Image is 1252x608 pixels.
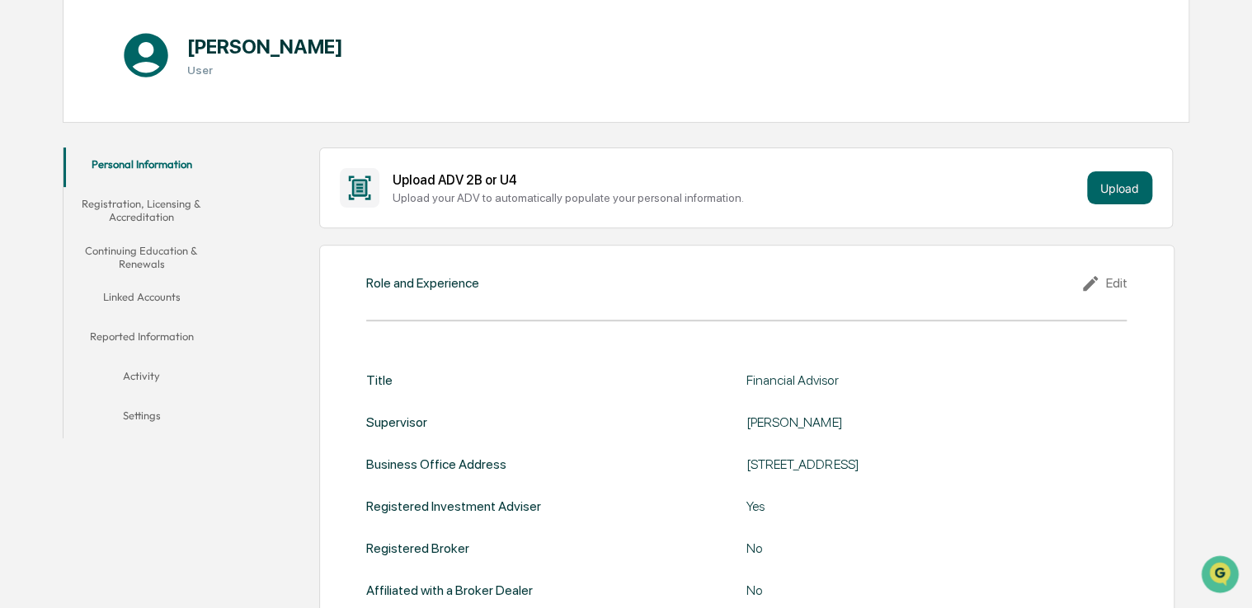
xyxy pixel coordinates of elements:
button: Start new chat [280,131,300,151]
button: Settings [64,399,220,438]
a: 🔎Data Lookup [10,232,111,262]
iframe: Open customer support [1199,554,1244,598]
a: 🖐️Preclearance [10,201,113,231]
a: Powered byPylon [116,278,200,292]
div: Registered Investment Adviser [366,498,541,514]
div: Financial Advisor [746,372,1127,388]
div: Business Office Address [366,456,506,472]
div: secondary tabs example [64,147,220,438]
div: Start new chat [56,126,271,143]
div: Supervisor [366,414,427,430]
div: No [746,582,1127,598]
div: Title [366,372,393,388]
div: No [746,540,1127,556]
div: Upload ADV 2B or U4 [393,172,1080,188]
div: 🔎 [16,241,30,254]
a: 🗄️Attestations [113,201,211,231]
div: [STREET_ADDRESS] [746,456,1127,472]
button: Registration, Licensing & Accreditation [64,187,220,234]
button: Linked Accounts [64,280,220,320]
img: 1746055101610-c473b297-6a78-478c-a979-82029cc54cd1 [16,126,46,156]
div: Edit [1080,274,1127,293]
div: Role and Experience [366,275,479,291]
div: Yes [746,498,1127,514]
div: Affiliated with a Broker Dealer [366,582,533,598]
span: Preclearance [33,208,106,224]
span: Pylon [164,279,200,292]
div: 🖐️ [16,209,30,222]
span: Data Lookup [33,239,104,255]
button: Activity [64,359,220,399]
button: Personal Information [64,147,220,187]
button: Upload [1087,171,1152,204]
h1: [PERSON_NAME] [187,35,343,58]
span: Attestations [136,208,205,224]
p: How can we help? [16,35,300,61]
div: We're available if you need us! [56,143,209,156]
div: Upload your ADV to automatically populate your personal information. [393,191,1080,204]
div: 🗄️ [120,209,133,222]
button: Continuing Education & Renewals [64,234,220,281]
div: Registered Broker [366,540,469,556]
button: Reported Information [64,320,220,359]
h3: User [187,63,343,77]
div: [PERSON_NAME] [746,414,1127,430]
